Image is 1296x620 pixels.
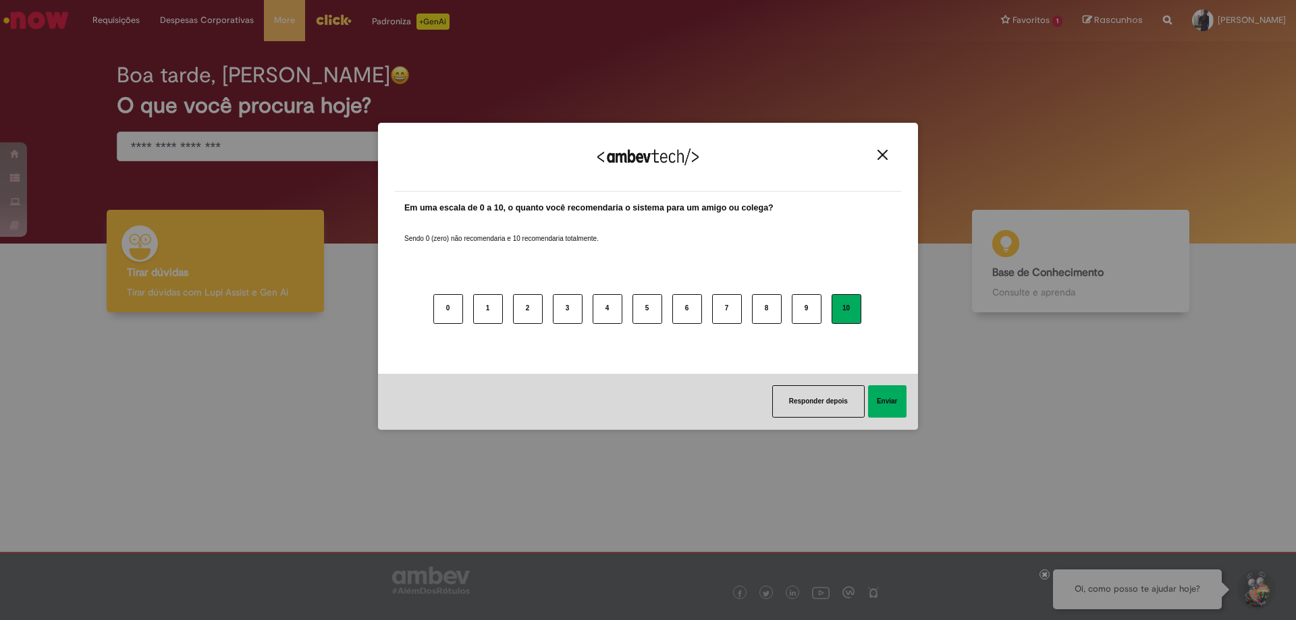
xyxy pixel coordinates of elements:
[868,385,907,418] button: Enviar
[752,294,782,324] button: 8
[672,294,702,324] button: 6
[593,294,622,324] button: 4
[873,149,892,161] button: Close
[404,202,774,215] label: Em uma escala de 0 a 10, o quanto você recomendaria o sistema para um amigo ou colega?
[832,294,861,324] button: 10
[513,294,543,324] button: 2
[792,294,821,324] button: 9
[878,150,888,160] img: Close
[433,294,463,324] button: 0
[597,148,699,165] img: Logo Ambevtech
[632,294,662,324] button: 5
[553,294,583,324] button: 3
[473,294,503,324] button: 1
[772,385,865,418] button: Responder depois
[712,294,742,324] button: 7
[404,218,599,244] label: Sendo 0 (zero) não recomendaria e 10 recomendaria totalmente.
